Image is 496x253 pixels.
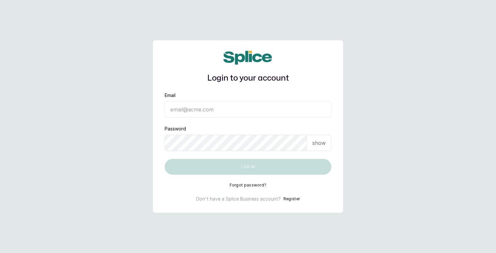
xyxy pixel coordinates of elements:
[230,183,267,188] button: Forgot password?
[165,92,176,99] label: Email
[165,72,331,84] h1: Login to your account
[165,159,331,175] button: Log in
[312,139,326,147] p: show
[165,101,331,118] input: email@acme.com
[283,196,300,202] button: Register
[196,196,281,202] p: Don't have a Splice Business account?
[165,126,186,132] label: Password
